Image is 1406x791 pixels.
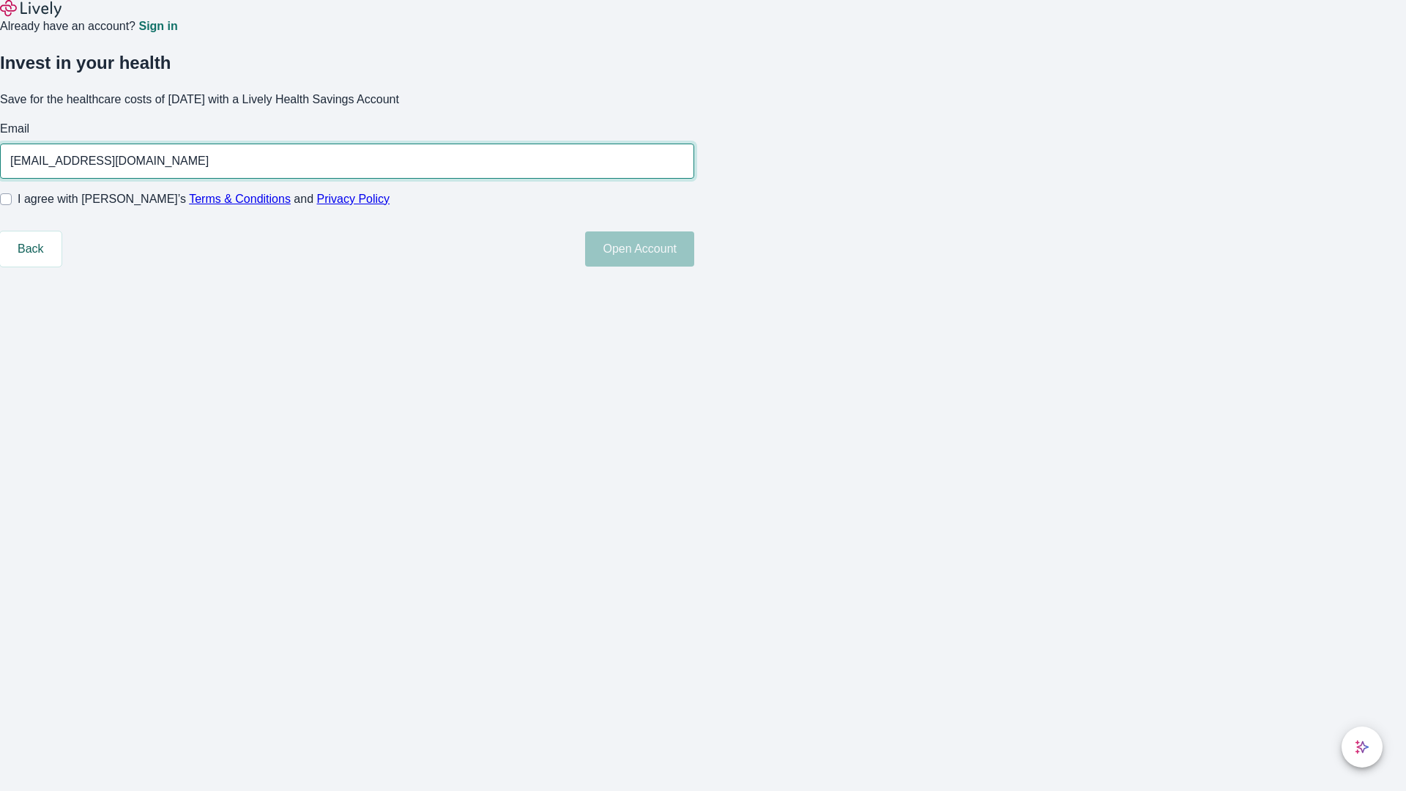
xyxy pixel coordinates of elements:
[138,21,177,32] a: Sign in
[18,190,390,208] span: I agree with [PERSON_NAME]’s and
[189,193,291,205] a: Terms & Conditions
[1342,727,1383,768] button: chat
[1355,740,1369,754] svg: Lively AI Assistant
[317,193,390,205] a: Privacy Policy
